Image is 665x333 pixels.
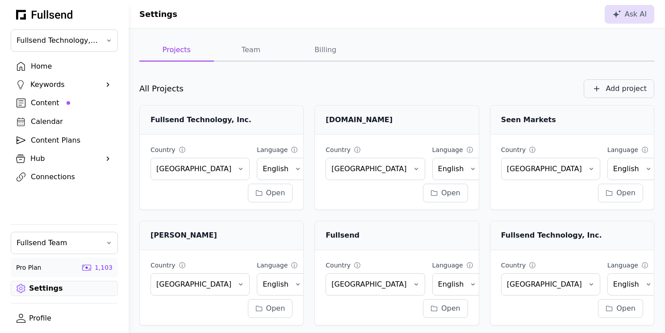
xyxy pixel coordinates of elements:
[151,273,250,296] button: [GEOGRAPHIC_DATA]
[431,303,460,314] div: Open
[467,261,475,270] div: ⓘ
[612,9,647,20] div: Ask AI
[432,273,482,296] button: English
[139,82,184,95] div: All Projects
[607,261,657,270] label: Language
[11,133,118,148] a: Content Plans
[432,145,482,154] label: Language
[179,145,187,154] div: ⓘ
[288,39,363,62] button: Billing
[331,279,406,290] span: [GEOGRAPHIC_DATA]
[607,145,657,154] label: Language
[248,299,293,318] button: Open
[501,115,556,125] div: Seen Markets
[438,279,464,290] span: English
[248,184,293,202] button: Open
[263,164,289,174] span: English
[11,114,118,129] a: Calendar
[432,158,482,180] button: English
[642,145,650,154] div: ⓘ
[501,230,602,241] div: Fullsend Technology, Inc.
[354,145,362,154] div: ⓘ
[11,95,118,111] a: Content
[598,299,643,318] button: Open
[326,273,425,296] button: [GEOGRAPHIC_DATA]
[31,98,112,108] div: Content
[606,303,636,314] div: Open
[326,115,393,125] div: [DOMAIN_NAME]
[467,145,475,154] div: ⓘ
[257,261,307,270] label: Language
[354,261,362,270] div: ⓘ
[11,232,118,254] button: Fullsend Team
[151,158,250,180] button: [GEOGRAPHIC_DATA]
[156,279,231,290] span: [GEOGRAPHIC_DATA]
[529,261,537,270] div: ⓘ
[30,153,98,164] div: Hub
[598,184,643,202] button: Open
[11,311,118,326] a: Profile
[31,172,112,182] div: Connections
[257,273,307,296] button: English
[16,263,41,272] div: Pro Plan
[423,184,468,202] button: Open
[613,164,639,174] span: English
[606,188,636,198] div: Open
[606,83,647,94] div: Add project
[607,158,657,180] button: English
[151,115,251,125] div: Fullsend Technology, Inc.
[156,164,231,174] span: [GEOGRAPHIC_DATA]
[151,230,217,241] div: [PERSON_NAME]
[31,135,112,146] div: Content Plans
[257,158,307,180] button: English
[11,29,118,52] button: Fullsend Technology, Inc.
[529,145,537,154] div: ⓘ
[257,145,307,154] label: Language
[507,164,582,174] span: [GEOGRAPHIC_DATA]
[31,116,112,127] div: Calendar
[642,261,650,270] div: ⓘ
[607,273,657,296] button: English
[255,188,285,198] div: Open
[151,145,250,154] label: Country
[326,145,425,154] label: Country
[326,158,425,180] button: [GEOGRAPHIC_DATA]
[326,261,425,270] label: Country
[501,273,600,296] button: [GEOGRAPHIC_DATA]
[613,279,639,290] span: English
[291,145,299,154] div: ⓘ
[95,263,113,272] div: 1,103
[507,279,582,290] span: [GEOGRAPHIC_DATA]
[432,261,482,270] label: Language
[139,8,177,21] h1: Settings
[438,164,464,174] span: English
[263,279,289,290] span: English
[431,188,460,198] div: Open
[151,261,250,270] label: Country
[584,79,654,98] button: Add project
[501,145,600,154] label: Country
[17,238,100,248] span: Fullsend Team
[30,79,98,90] div: Keywords
[331,164,406,174] span: [GEOGRAPHIC_DATA]
[17,35,100,46] span: Fullsend Technology, Inc.
[11,59,118,74] a: Home
[214,39,289,62] button: Team
[423,299,468,318] button: Open
[291,261,299,270] div: ⓘ
[501,158,600,180] button: [GEOGRAPHIC_DATA]
[255,303,285,314] div: Open
[605,5,654,24] button: Ask AI
[501,261,600,270] label: Country
[11,169,118,185] a: Connections
[11,281,118,296] a: Settings
[31,61,112,72] div: Home
[139,39,214,62] button: Projects
[179,261,187,270] div: ⓘ
[326,230,360,241] div: Fullsend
